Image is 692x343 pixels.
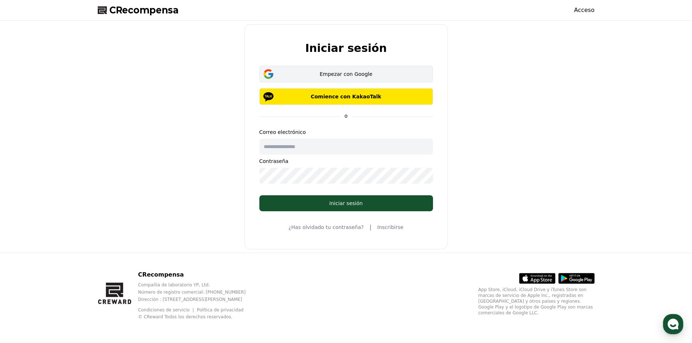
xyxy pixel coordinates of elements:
[320,71,372,77] font: Empezar con Google
[574,6,594,15] a: Acceso
[138,307,195,313] a: Condiciones de servicio
[138,290,246,295] font: Número de registro comercial: [PHONE_NUMBER]
[369,224,371,230] font: |
[98,4,178,16] a: CRecompensa
[259,66,433,82] button: Empezar con Google
[138,271,184,278] font: CRecompensa
[259,129,306,135] font: Correo electrónico
[197,307,243,313] a: Política de privacidad
[377,224,404,231] a: Inscribirse
[138,314,232,319] font: © CReward Todos los derechos reservados.
[288,224,364,230] font: ¿Has olvidado tu contraseña?
[138,282,210,287] font: Compañía de laboratorio YP, Ltd.
[109,5,178,15] font: CRecompensa
[288,224,364,231] a: ¿Has olvidado tu contraseña?
[259,88,433,105] button: Comience con KakaoTalk
[60,241,82,247] span: Messages
[259,195,433,211] button: Iniciar sesión
[329,200,363,206] font: Iniciar sesión
[478,287,593,315] font: App Store, iCloud, iCloud Drive y iTunes Store son marcas de servicio de Apple Inc., registradas ...
[138,297,242,302] font: Dirección : [STREET_ADDRESS][PERSON_NAME]
[19,241,31,247] span: Home
[138,307,190,313] font: Condiciones de servicio
[311,94,381,99] font: Comience con KakaoTalk
[48,230,94,248] a: Messages
[344,113,348,119] font: o
[377,224,404,230] font: Inscribirse
[94,230,139,248] a: Settings
[305,42,387,54] font: Iniciar sesión
[108,241,125,247] span: Settings
[574,7,594,13] font: Acceso
[259,158,288,164] font: Contraseña
[2,230,48,248] a: Home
